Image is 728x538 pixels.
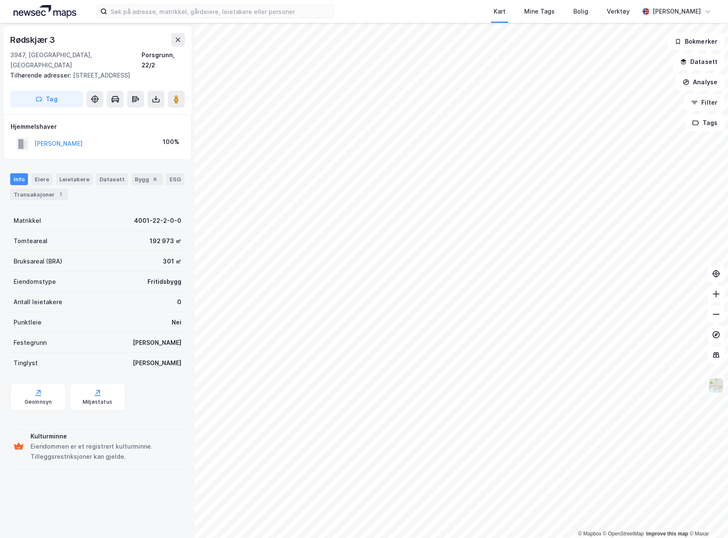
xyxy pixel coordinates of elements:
a: Mapbox [578,531,601,537]
div: [STREET_ADDRESS] [10,70,178,80]
div: Kulturminne [31,431,181,441]
div: Rødskjær 3 [10,33,57,47]
span: Tilhørende adresser: [10,72,73,79]
div: Transaksjoner [10,189,68,200]
div: Leietakere [56,173,93,185]
div: 4001-22-2-0-0 [134,216,181,226]
div: [PERSON_NAME] [653,6,701,17]
div: Hjemmelshaver [11,122,184,132]
div: 100% [163,137,179,147]
div: Kart [494,6,506,17]
div: Fritidsbygg [147,277,181,287]
div: Nei [172,317,181,327]
div: 7 [56,190,65,199]
button: Bokmerker [667,33,725,50]
div: [PERSON_NAME] [133,358,181,368]
div: Mine Tags [524,6,555,17]
div: 6 [151,175,159,183]
div: Porsgrunn, 22/2 [142,50,185,70]
div: Festegrunn [14,338,47,348]
div: Verktøy [607,6,630,17]
div: Eiere [31,173,53,185]
button: Datasett [673,53,725,70]
div: 301 ㎡ [163,256,181,266]
img: logo.a4113a55bc3d86da70a041830d287a7e.svg [14,5,76,18]
input: Søk på adresse, matrikkel, gårdeiere, leietakere eller personer [107,5,333,18]
div: 0 [177,297,181,307]
div: Geoinnsyn [25,399,52,405]
div: Eiendomstype [14,277,56,287]
div: 3947, [GEOGRAPHIC_DATA], [GEOGRAPHIC_DATA] [10,50,142,70]
div: Info [10,173,28,185]
div: Bruksareal (BRA) [14,256,62,266]
button: Tags [685,114,725,131]
a: OpenStreetMap [603,531,644,537]
div: Tinglyst [14,358,38,368]
button: Tag [10,91,83,108]
iframe: Chat Widget [686,497,728,538]
a: Improve this map [646,531,688,537]
button: Analyse [675,74,725,91]
div: Bygg [131,173,163,185]
div: [PERSON_NAME] [133,338,181,348]
div: ESG [166,173,184,185]
div: 192 973 ㎡ [150,236,181,246]
img: Z [708,377,724,394]
div: Kontrollprogram for chat [686,497,728,538]
div: Eiendommen er et registrert kulturminne. Tilleggsrestriksjoner kan gjelde. [31,441,181,462]
div: Punktleie [14,317,42,327]
div: Miljøstatus [83,399,112,405]
button: Filter [684,94,725,111]
div: Tomteareal [14,236,47,246]
div: Bolig [573,6,588,17]
div: Antall leietakere [14,297,62,307]
div: Matrikkel [14,216,41,226]
div: Datasett [96,173,128,185]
